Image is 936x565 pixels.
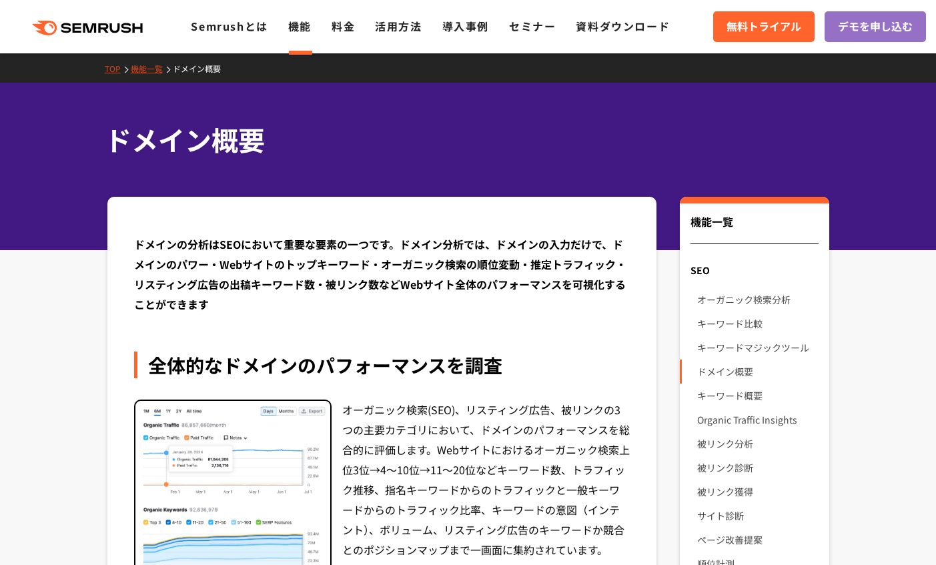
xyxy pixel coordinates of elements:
a: 機能一覧 [131,63,173,74]
h1: ドメイン概要 [105,120,819,159]
a: ドメイン概要 [697,360,818,384]
a: 無料トライアル [713,11,815,42]
a: キーワード比較 [697,312,818,336]
div: 全体的なドメインのパフォーマンスを調査 [134,352,630,378]
span: デモを申し込む [838,18,913,35]
a: Semrushとは [191,18,268,34]
a: 活用方法 [375,18,422,34]
a: 被リンク獲得 [697,480,818,504]
div: SEO [680,258,829,282]
a: 料金 [332,18,355,34]
a: 導入事例 [442,18,489,34]
a: 機能 [288,18,312,34]
a: セミナー [509,18,556,34]
div: ドメインの分析はSEOにおいて重要な要素の一つです。ドメイン分析では、ドメインの入力だけで、ドメインのパワー・Webサイトのトップキーワード・オーガニック検索の順位変動・推定トラフィック・リステ... [134,234,630,314]
a: 資料ダウンロード [576,18,670,34]
a: Organic Traffic Insights [697,408,818,432]
div: 機能一覧 [690,213,818,244]
a: サイト診断 [697,504,818,528]
a: TOP [105,63,131,74]
a: ページ改善提案 [697,528,818,552]
span: 無料トライアル [727,18,801,35]
a: ドメイン概要 [173,63,231,74]
a: 被リンク分析 [697,432,818,456]
a: キーワードマジックツール [697,336,818,360]
a: 被リンク診断 [697,456,818,480]
a: デモを申し込む [825,11,926,42]
a: オーガニック検索分析 [697,288,818,312]
a: キーワード概要 [697,384,818,408]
